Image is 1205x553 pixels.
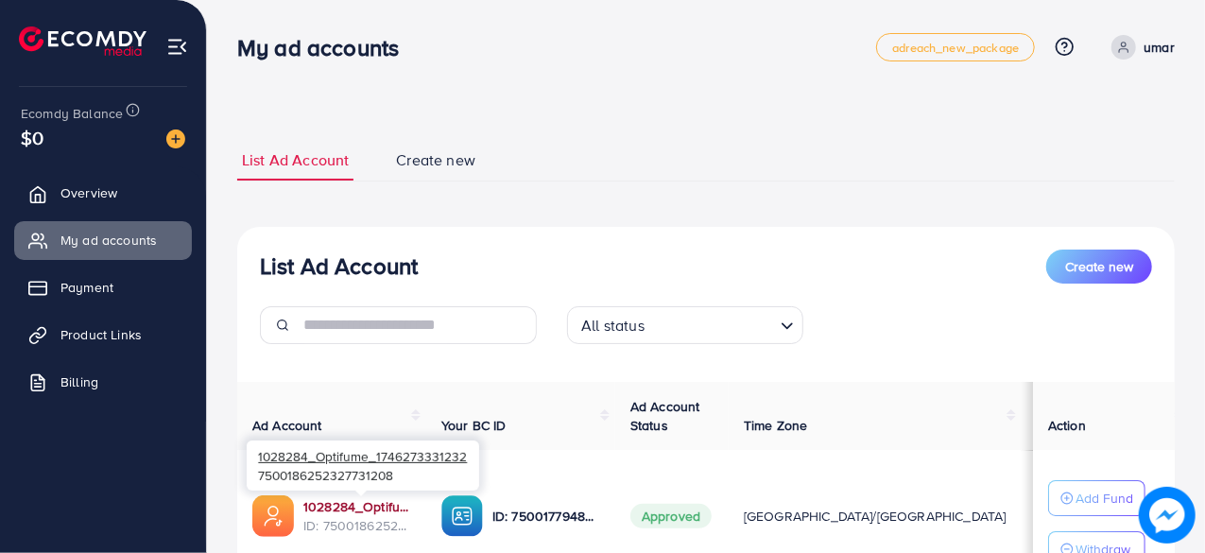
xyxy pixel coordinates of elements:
div: 7500186252327731208 [247,441,479,491]
span: Ad Account [252,416,322,435]
h3: List Ad Account [260,252,418,280]
img: logo [19,26,146,56]
span: Payment [60,278,113,297]
button: Add Fund [1048,480,1145,516]
a: 1028284_Optifume_1746273331232 [303,497,411,516]
span: Your BC ID [441,416,507,435]
button: Create new [1046,250,1152,284]
a: adreach_new_package [876,33,1035,61]
img: menu [166,36,188,58]
span: Billing [60,372,98,391]
span: Create new [396,149,475,171]
span: Ad Account Status [630,397,700,435]
p: Add Fund [1076,487,1133,510]
span: Product Links [60,325,142,344]
img: image [1139,487,1196,544]
span: All status [577,312,648,339]
p: ID: 7500177948360687624 [492,505,600,527]
img: ic-ads-acc.e4c84228.svg [252,495,294,537]
span: 1028284_Optifume_1746273331232 [258,447,467,465]
span: Time Zone [744,416,807,435]
h3: My ad accounts [237,34,414,61]
span: Overview [60,183,117,202]
span: Create new [1065,257,1133,276]
a: My ad accounts [14,221,192,259]
div: Search for option [567,306,803,344]
span: adreach_new_package [892,42,1019,54]
span: My ad accounts [60,231,157,250]
span: ID: 7500186252327731208 [303,516,411,535]
span: Ecomdy Balance [21,104,123,123]
span: Approved [630,504,712,528]
span: $0 [21,124,43,151]
img: image [166,130,185,148]
span: [GEOGRAPHIC_DATA]/[GEOGRAPHIC_DATA] [744,507,1007,526]
img: ic-ba-acc.ded83a64.svg [441,495,483,537]
span: List Ad Account [242,149,349,171]
a: Billing [14,363,192,401]
a: Payment [14,268,192,306]
p: umar [1144,36,1175,59]
a: Product Links [14,316,192,354]
input: Search for option [650,308,773,339]
span: Action [1048,416,1086,435]
a: Overview [14,174,192,212]
a: umar [1104,35,1175,60]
